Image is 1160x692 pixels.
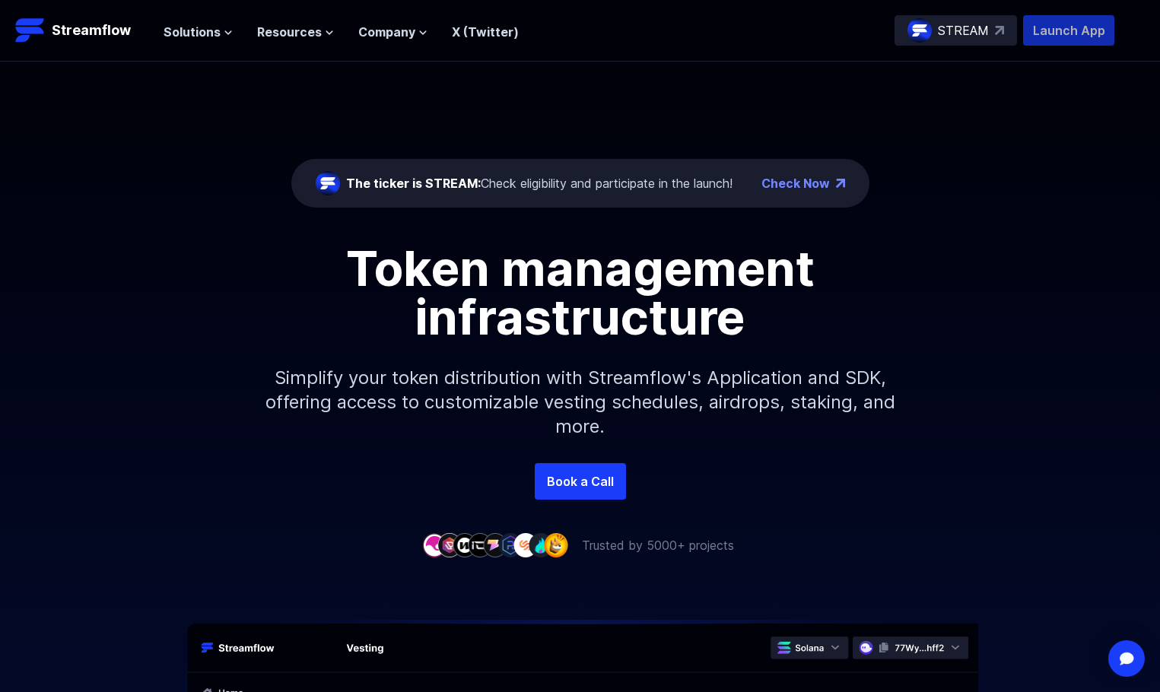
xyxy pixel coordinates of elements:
[535,463,626,500] a: Book a Call
[761,174,830,192] a: Check Now
[1023,15,1114,46] button: Launch App
[238,244,923,341] h1: Token management infrastructure
[52,20,131,41] p: Streamflow
[468,533,492,557] img: company-4
[253,341,907,463] p: Simplify your token distribution with Streamflow's Application and SDK, offering access to custom...
[513,533,538,557] img: company-7
[164,23,221,41] span: Solutions
[529,533,553,557] img: company-8
[422,533,447,557] img: company-1
[895,15,1017,46] a: STREAM
[995,26,1004,35] img: top-right-arrow.svg
[15,15,148,46] a: Streamflow
[164,23,233,41] button: Solutions
[938,21,989,40] p: STREAM
[483,533,507,557] img: company-5
[452,24,519,40] a: X (Twitter)
[316,171,340,195] img: streamflow-logo-circle.png
[582,536,734,554] p: Trusted by 5000+ projects
[358,23,415,41] span: Company
[15,15,46,46] img: Streamflow Logo
[346,174,733,192] div: Check eligibility and participate in the launch!
[453,533,477,557] img: company-3
[907,18,932,43] img: streamflow-logo-circle.png
[836,179,845,188] img: top-right-arrow.png
[257,23,322,41] span: Resources
[358,23,427,41] button: Company
[437,533,462,557] img: company-2
[498,533,523,557] img: company-6
[544,533,568,557] img: company-9
[257,23,334,41] button: Resources
[1108,640,1145,677] div: Open Intercom Messenger
[346,176,481,191] span: The ticker is STREAM:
